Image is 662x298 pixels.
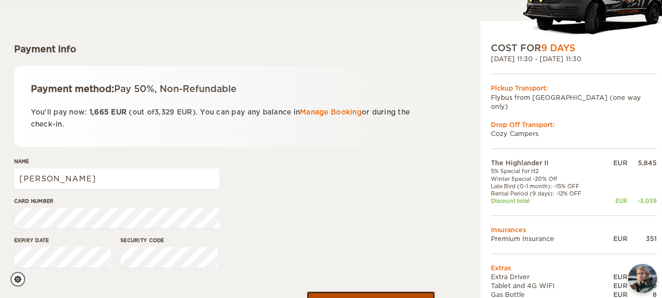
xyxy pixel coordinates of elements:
div: Pickup Transport: [491,84,657,93]
td: Tablet and 4G WIFI [491,281,603,290]
span: EUR [177,108,193,116]
td: The Highlander II [491,158,603,167]
a: Manage Booking [300,108,362,116]
td: Extra Driver [491,272,603,281]
div: Payment method: [31,83,419,95]
div: 90 [627,281,657,290]
td: Rental Period (9 days): -12% OFF [491,190,603,197]
div: Payment info [14,43,435,55]
div: EUR [603,281,627,290]
div: 351 [627,234,657,243]
img: Freyja at Cozy Campers [628,264,657,293]
span: Pay 50%, Non-Refundable [114,84,237,94]
td: Discount total [491,197,603,204]
span: 3,329 [154,108,174,116]
td: Insurances [491,225,657,234]
div: 54 [627,272,657,281]
label: Card number [14,197,219,205]
button: chat-button [628,264,657,293]
span: 1,665 [89,108,109,116]
div: EUR [603,158,627,167]
a: Cookie settings [10,272,32,286]
td: Late Bird (0-1 month): -15% OFF [491,182,603,190]
td: Winter Special -20% Off [491,175,603,182]
div: COST FOR [491,42,657,54]
td: Extras [491,263,657,272]
p: You'll pay now: (out of ). You can pay any balance in or during the check-in. [31,106,419,131]
div: EUR [603,272,627,281]
span: 9 Days [541,43,575,53]
div: EUR [603,234,627,243]
label: Expiry date [14,236,111,244]
div: Drop Off Transport: [491,120,657,129]
span: EUR [111,108,127,116]
div: 5,845 [627,158,657,167]
label: Name [14,157,219,165]
div: -3,039 [627,197,657,204]
td: Premium Insurance [491,234,603,243]
td: 5% Special for H2 [491,167,603,175]
td: Flybus from [GEOGRAPHIC_DATA] (one way only) [491,93,657,111]
div: EUR [603,197,627,204]
div: [DATE] 11:30 - [DATE] 11:30 [491,54,657,63]
label: Security code [120,236,218,244]
td: Cozy Campers [491,129,657,138]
